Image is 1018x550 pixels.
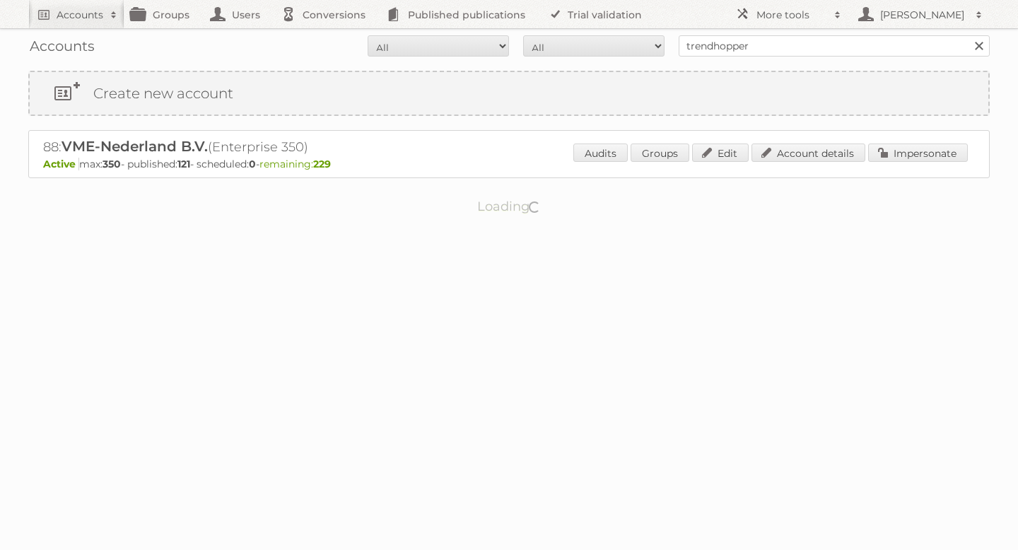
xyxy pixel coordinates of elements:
strong: 0 [249,158,256,170]
a: Create new account [30,72,988,115]
p: Loading [433,192,586,221]
strong: 121 [177,158,190,170]
a: Impersonate [868,144,968,162]
a: Audits [573,144,628,162]
h2: More tools [756,8,827,22]
span: VME-Nederland B.V. [62,138,208,155]
strong: 229 [313,158,331,170]
h2: Accounts [57,8,103,22]
h2: [PERSON_NAME] [877,8,969,22]
span: remaining: [259,158,331,170]
span: Active [43,158,79,170]
a: Edit [692,144,749,162]
a: Account details [751,144,865,162]
h2: 88: (Enterprise 350) [43,138,538,156]
strong: 350 [103,158,121,170]
p: max: - published: - scheduled: - [43,158,975,170]
a: Groups [631,144,689,162]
